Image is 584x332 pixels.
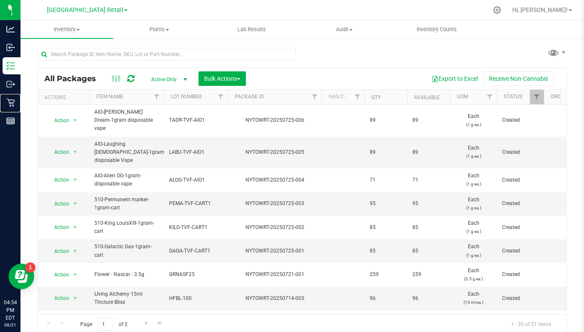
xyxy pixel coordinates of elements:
[502,223,539,232] span: Created
[455,152,492,160] p: (1 g ea.)
[169,200,223,208] span: PEMA-TVF-CART1
[9,264,34,289] iframe: Resource center
[47,245,70,257] span: Action
[455,196,492,212] span: Each
[169,270,223,279] span: GRNASF25
[199,71,246,86] button: Bulk Actions
[504,318,558,331] span: 1 - 20 of 21 items
[169,294,223,303] span: HFBL-100
[47,146,70,158] span: Action
[455,112,492,129] span: Each
[455,243,492,259] span: Each
[4,299,17,322] p: 04:54 PM EDT
[20,21,113,38] a: Inventory
[94,290,159,306] span: LIving Alchemy 15ml Tincture Bliss
[455,251,492,259] p: (1 g ea.)
[44,74,105,83] span: All Packages
[370,148,402,156] span: 89
[6,98,15,107] inline-svg: Retail
[227,270,323,279] div: NYTOWRT-20250721-001
[227,148,323,156] div: NYTOWRT-20250725-005
[298,26,390,33] span: Audit
[483,71,554,86] button: Receive Non-Cannabis
[70,245,81,257] span: select
[70,269,81,281] span: select
[169,148,223,156] span: LABU-TVF-AIO1
[227,176,323,184] div: NYTOWRT-20250725-004
[370,223,402,232] span: 85
[94,108,159,133] span: AIO-[PERSON_NAME] Dream-1gram disposable vape
[412,200,445,208] span: 95
[308,90,322,104] a: Filter
[227,116,323,124] div: NYTOWRT-20250725-006
[235,94,264,100] a: Package ID
[405,26,468,33] span: Inventory Counts
[44,94,86,100] div: Actions
[502,176,539,184] span: Created
[6,80,15,88] inline-svg: Outbound
[227,200,323,208] div: NYTOWRT-20250725-003
[455,298,492,306] p: (15 ml ea.)
[455,267,492,283] span: Each
[502,116,539,124] span: Created
[412,270,445,279] span: 259
[150,90,164,104] a: Filter
[502,200,539,208] span: Created
[94,172,159,188] span: AIO-Alien OG-1gram-disposable vape
[412,223,445,232] span: 85
[94,196,159,212] span: 510-Permanent marker-1gram-cart
[70,292,81,304] span: select
[455,204,492,212] p: (1 g ea.)
[455,290,492,306] span: Each
[113,21,206,38] a: Plants
[20,26,113,33] span: Inventory
[98,318,113,331] input: 1
[370,294,402,303] span: 96
[38,48,296,61] input: Search Package ID, Item Name, SKU, Lot or Part Number...
[70,221,81,233] span: select
[214,90,228,104] a: Filter
[370,200,402,208] span: 95
[6,25,15,33] inline-svg: Analytics
[412,116,445,124] span: 89
[114,26,205,33] span: Plants
[169,223,223,232] span: KILO-TVF-CART1
[457,94,468,100] a: UOM
[455,227,492,235] p: (1 g ea.)
[47,221,70,233] span: Action
[455,120,492,129] p: (1 g ea.)
[169,176,223,184] span: ALOG-TVF-AIO1
[70,115,81,126] span: select
[47,115,70,126] span: Action
[169,116,223,124] span: TADR-TVF-AIO1
[483,90,497,104] a: Filter
[4,322,17,328] p: 08/21
[94,219,159,235] span: 510-King LouisXIII-1gram-cart
[502,270,539,279] span: Created
[70,174,81,186] span: select
[455,180,492,188] p: (1 g ea.)
[412,148,445,156] span: 89
[6,117,15,125] inline-svg: Reports
[6,43,15,52] inline-svg: Inbound
[171,94,201,100] a: Lot Number
[47,292,70,304] span: Action
[455,219,492,235] span: Each
[455,275,492,283] p: (3.5 g ea.)
[492,6,502,14] div: Manage settings
[96,94,123,100] a: Item Name
[502,247,539,255] span: Created
[426,71,483,86] button: Export to Excel
[412,176,445,184] span: 71
[530,90,544,104] a: Filter
[47,198,70,210] span: Action
[169,247,223,255] span: GAGA-TVF-CART1
[25,262,35,273] iframe: Resource center unread badge
[94,243,159,259] span: 510-Galactic Gas-1gram- cart
[502,148,539,156] span: Created
[204,75,240,82] span: Bulk Actions
[47,174,70,186] span: Action
[47,269,70,281] span: Action
[370,247,402,255] span: 85
[412,294,445,303] span: 96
